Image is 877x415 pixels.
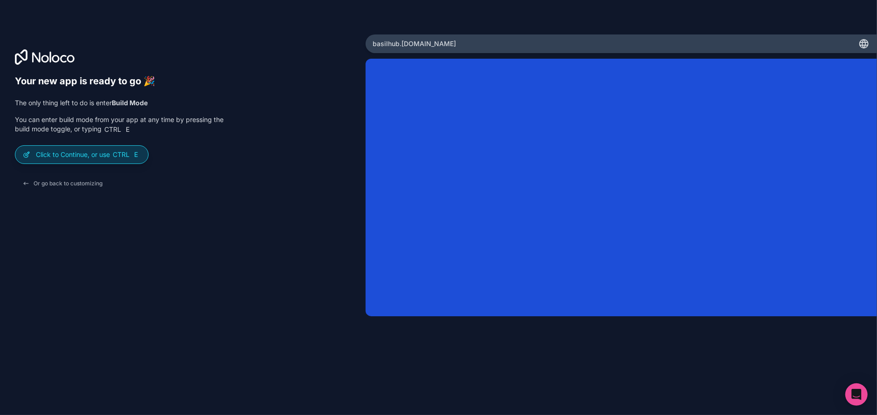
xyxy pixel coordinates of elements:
[124,126,131,133] span: E
[845,383,868,406] div: Open Intercom Messenger
[15,115,224,134] p: You can enter build mode from your app at any time by pressing the build mode toggle, or typing
[15,175,110,192] button: Or go back to customizing
[15,75,224,87] h6: Your new app is ready to go 🎉
[132,151,140,158] span: E
[36,150,141,159] p: Click to Continue, or use
[112,150,130,159] span: Ctrl
[366,59,877,316] iframe: App Preview
[373,39,456,48] span: basilhub .[DOMAIN_NAME]
[112,99,148,107] strong: Build Mode
[103,125,122,134] span: Ctrl
[15,98,224,108] p: The only thing left to do is enter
